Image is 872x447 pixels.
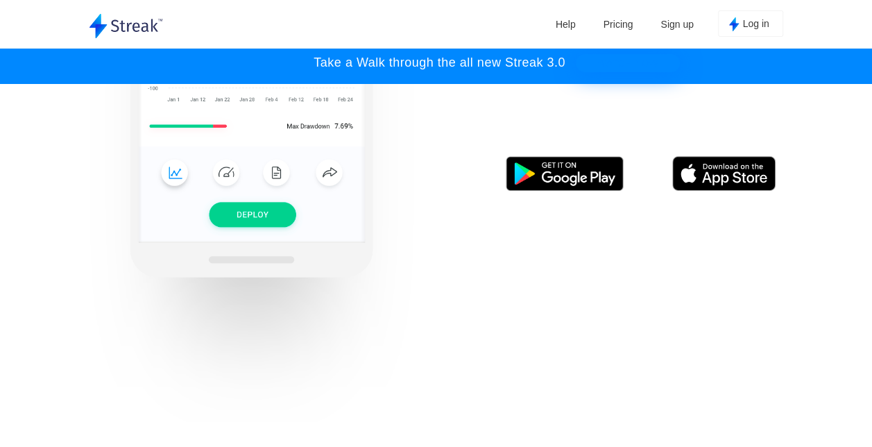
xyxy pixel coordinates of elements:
[742,18,769,31] span: Log in
[576,54,680,72] button: WATCH NOW
[718,10,783,37] button: Log in
[300,56,565,70] p: Take a Walk through the all new Streak 3.0
[89,14,163,38] img: logo
[506,156,624,191] img: playStore_img
[729,17,740,31] img: kite_logo
[549,14,583,35] a: Help
[653,14,700,35] a: Sign up
[597,14,640,35] a: Pricing
[672,156,776,191] img: appStore_img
